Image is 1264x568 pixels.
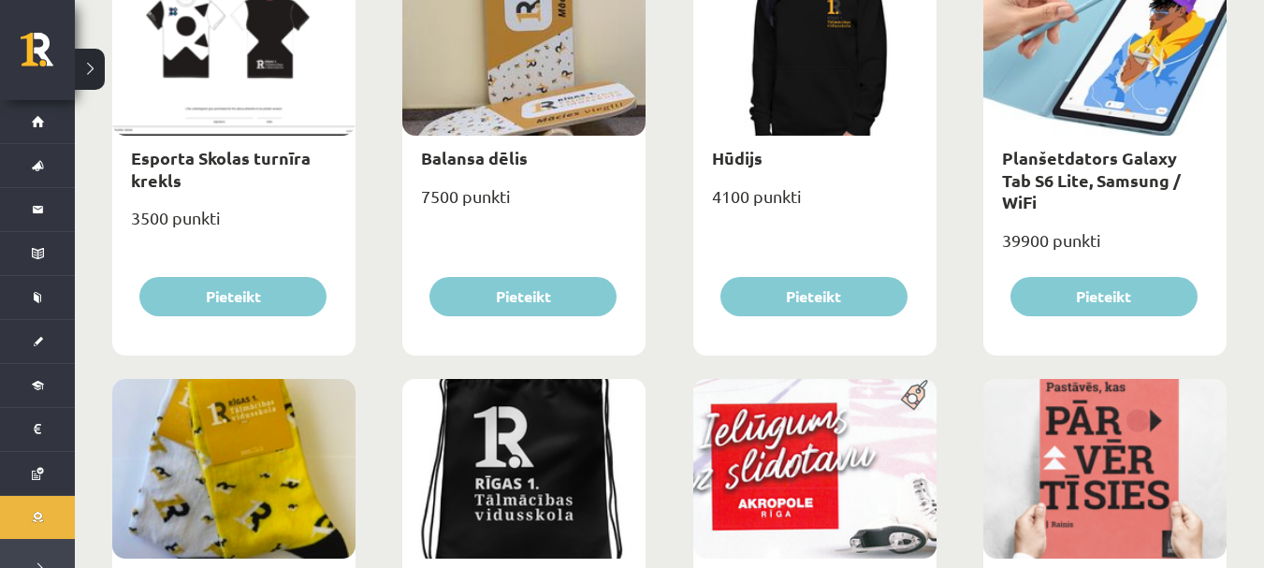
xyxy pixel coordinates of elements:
[402,181,646,227] div: 7500 punkti
[112,202,356,249] div: 3500 punkti
[421,147,528,168] a: Balansa dēlis
[131,147,311,190] a: Esporta Skolas turnīra krekls
[983,225,1227,271] div: 39900 punkti
[712,147,763,168] a: Hūdijs
[693,181,937,227] div: 4100 punkti
[429,277,617,316] button: Pieteikt
[139,277,327,316] button: Pieteikt
[894,379,937,411] img: Populāra prece
[720,277,908,316] button: Pieteikt
[1002,147,1181,212] a: Planšetdators Galaxy Tab S6 Lite, Samsung / WiFi
[21,33,75,80] a: Rīgas 1. Tālmācības vidusskola
[1010,277,1198,316] button: Pieteikt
